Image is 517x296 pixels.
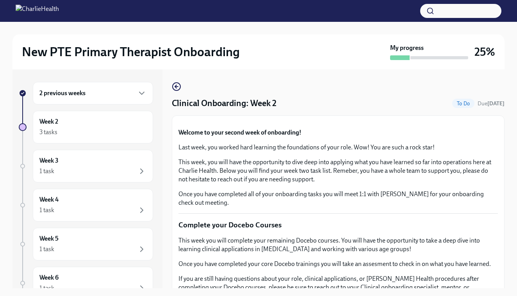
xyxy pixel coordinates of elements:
[487,100,505,107] strong: [DATE]
[39,245,54,253] div: 1 task
[39,156,59,165] h6: Week 3
[39,284,54,292] div: 1 task
[474,45,495,59] h3: 25%
[39,89,86,97] h6: 2 previous weeks
[39,273,59,282] h6: Week 6
[390,44,424,52] strong: My progress
[19,150,153,183] a: Week 31 task
[178,220,498,230] p: Complete your Docebo Courses
[39,128,57,136] div: 3 tasks
[178,143,498,152] p: Last week, you worked hard learning the foundations of your role. Wow! You are such a rock star!
[178,190,498,207] p: Once you have completed all of your onboarding tasks you will meet 1:1 with [PERSON_NAME] for you...
[19,111,153,144] a: Week 23 tasks
[178,158,498,184] p: This week, you will have the opportunity to dive deep into applying what you have learned so far ...
[33,82,153,105] div: 2 previous weeks
[22,44,240,60] h2: New PTE Primary Therapist Onboarding
[178,129,301,136] strong: Welcome to your second week of onboarding!
[478,100,505,107] span: Due
[178,260,498,268] p: Once you have completed your core Docebo trainings you will take an assesment to check in on what...
[178,236,498,253] p: This week you will complete your remaining Docebo courses. You will have the opportunity to take ...
[452,101,474,106] span: To Do
[39,117,58,126] h6: Week 2
[172,97,276,109] h4: Clinical Onboarding: Week 2
[16,5,59,17] img: CharlieHealth
[478,100,505,107] span: September 27th, 2025 09:00
[19,189,153,222] a: Week 41 task
[39,167,54,175] div: 1 task
[39,206,54,214] div: 1 task
[39,195,59,204] h6: Week 4
[19,228,153,261] a: Week 51 task
[39,234,59,243] h6: Week 5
